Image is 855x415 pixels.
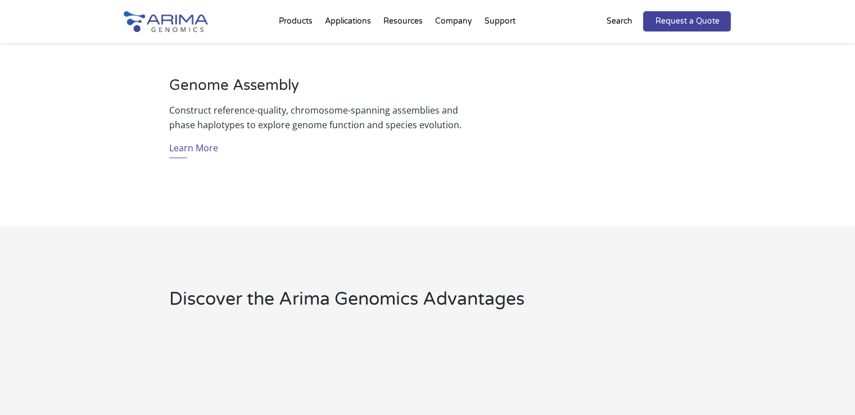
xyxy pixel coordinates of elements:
[169,103,475,132] p: Construct reference-quality, chromosome-spanning assemblies and phase haplotypes to explore genom...
[606,14,632,29] p: Search
[169,141,218,158] a: Learn More
[169,287,571,321] h2: Discover the Arima Genomics Advantages
[799,361,855,415] iframe: Chat Widget
[124,11,208,32] img: Arima-Genomics-logo
[169,76,475,103] h3: Genome Assembly
[643,11,731,31] a: Request a Quote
